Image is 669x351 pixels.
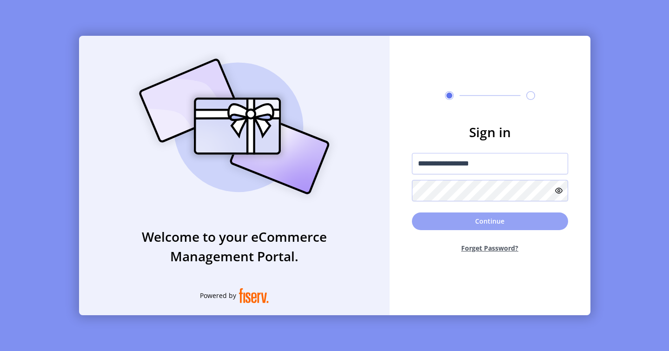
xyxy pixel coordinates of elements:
[79,227,390,266] h3: Welcome to your eCommerce Management Portal.
[125,48,344,205] img: card_Illustration.svg
[412,212,568,230] button: Continue
[412,122,568,142] h3: Sign in
[412,236,568,260] button: Forget Password?
[200,291,236,300] span: Powered by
